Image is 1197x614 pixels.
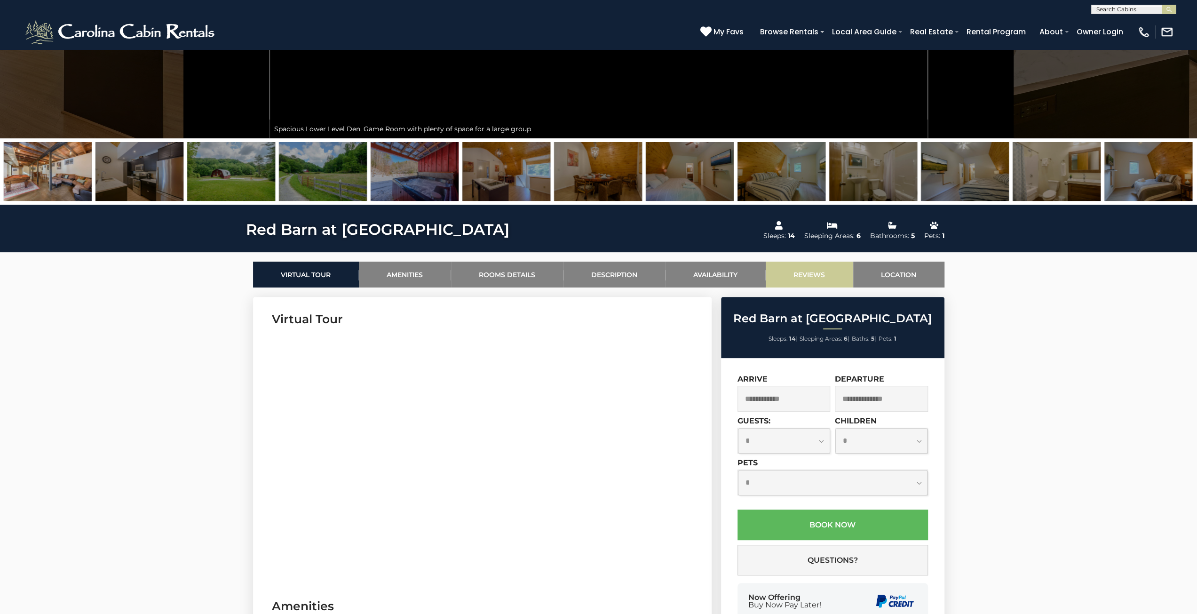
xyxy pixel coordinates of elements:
[1137,25,1150,39] img: phone-regular-white.png
[272,311,693,327] h3: Virtual Tour
[279,142,367,201] img: 163263148
[894,335,896,342] strong: 1
[853,262,944,287] a: Location
[748,594,821,609] div: Now Offering
[835,375,884,383] label: Departure
[563,262,666,287] a: Description
[962,24,1031,40] a: Rental Program
[24,18,219,46] img: White-1-2.png
[359,262,451,287] a: Amenities
[270,120,928,138] div: Spacious Lower Level Den, Game Room with plenty of space for a large group
[737,545,928,575] button: Questions?
[371,142,459,201] img: 163263167
[723,312,942,325] h2: Red Barn at [GEOGRAPHIC_DATA]
[1035,24,1068,40] a: About
[800,335,842,342] span: Sleeping Areas:
[554,142,642,201] img: 163263136
[737,142,825,201] img: 163263157
[1013,142,1101,201] img: 163263152
[871,335,874,342] strong: 5
[1072,24,1128,40] a: Owner Login
[769,333,797,345] li: |
[921,142,1009,201] img: 163263133
[253,262,359,287] a: Virtual Tour
[879,335,893,342] span: Pets:
[844,335,848,342] strong: 6
[766,262,853,287] a: Reviews
[755,24,823,40] a: Browse Rentals
[1160,25,1173,39] img: mail-regular-white.png
[4,142,92,201] img: 163263166
[835,416,877,425] label: Children
[737,416,770,425] label: Guests:
[852,333,876,345] li: |
[1104,142,1192,201] img: 163263173
[800,333,849,345] li: |
[462,142,550,201] img: 163263135
[451,262,563,287] a: Rooms Details
[852,335,870,342] span: Baths:
[95,142,183,201] img: 163263150
[789,335,795,342] strong: 14
[666,262,766,287] a: Availability
[187,142,275,201] img: 163263171
[748,601,821,609] span: Buy Now Pay Later!
[737,458,758,467] label: Pets
[769,335,788,342] span: Sleeps:
[905,24,958,40] a: Real Estate
[829,142,917,201] img: 163263172
[700,26,746,38] a: My Favs
[737,375,768,383] label: Arrive
[737,510,928,540] button: Book Now
[713,26,744,38] span: My Favs
[646,142,734,201] img: 163263156
[827,24,901,40] a: Local Area Guide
